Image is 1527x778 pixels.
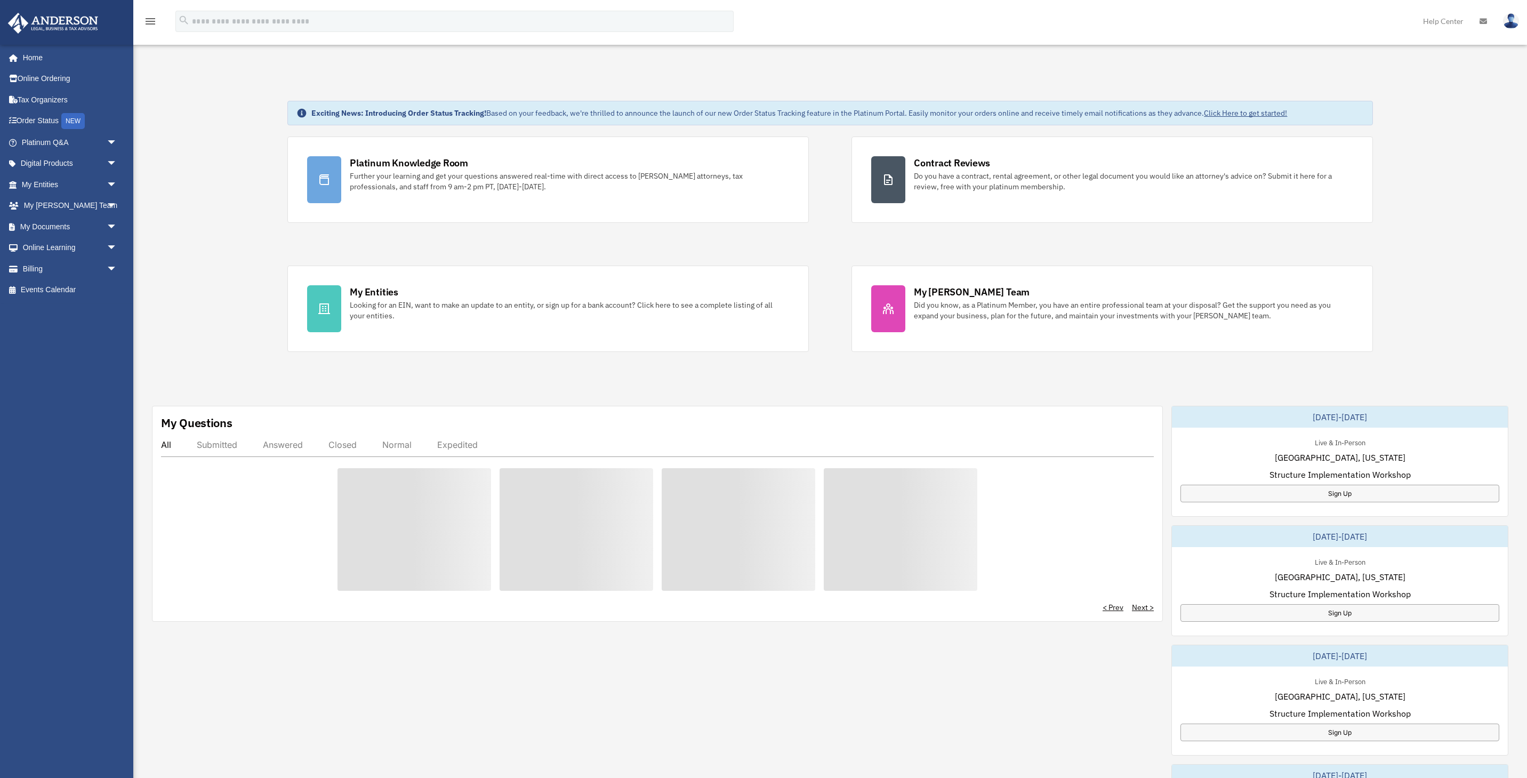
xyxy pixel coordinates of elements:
[107,153,128,175] span: arrow_drop_down
[107,237,128,259] span: arrow_drop_down
[350,300,789,321] div: Looking for an EIN, want to make an update to an entity, or sign up for a bank account? Click her...
[107,174,128,196] span: arrow_drop_down
[1132,602,1154,613] a: Next >
[287,266,809,352] a: My Entities Looking for an EIN, want to make an update to an entity, or sign up for a bank accoun...
[287,137,809,223] a: Platinum Knowledge Room Further your learning and get your questions answered real-time with dire...
[5,13,101,34] img: Anderson Advisors Platinum Portal
[311,108,1287,118] div: Based on your feedback, we're thrilled to announce the launch of our new Order Status Tracking fe...
[1180,485,1499,502] a: Sign Up
[914,300,1353,321] div: Did you know, as a Platinum Member, you have an entire professional team at your disposal? Get th...
[1275,690,1405,703] span: [GEOGRAPHIC_DATA], [US_STATE]
[851,137,1373,223] a: Contract Reviews Do you have a contract, rental agreement, or other legal document you would like...
[1269,588,1411,600] span: Structure Implementation Workshop
[1306,556,1374,567] div: Live & In-Person
[7,132,133,153] a: Platinum Q&Aarrow_drop_down
[7,68,133,90] a: Online Ordering
[107,132,128,154] span: arrow_drop_down
[1172,406,1508,428] div: [DATE]-[DATE]
[161,439,171,450] div: All
[107,216,128,238] span: arrow_drop_down
[178,14,190,26] i: search
[1180,724,1499,741] a: Sign Up
[263,439,303,450] div: Answered
[7,153,133,174] a: Digital Productsarrow_drop_down
[144,15,157,28] i: menu
[7,89,133,110] a: Tax Organizers
[1269,468,1411,481] span: Structure Implementation Workshop
[1180,604,1499,622] a: Sign Up
[7,174,133,195] a: My Entitiesarrow_drop_down
[7,216,133,237] a: My Documentsarrow_drop_down
[7,110,133,132] a: Order StatusNEW
[311,108,486,118] strong: Exciting News: Introducing Order Status Tracking!
[382,439,412,450] div: Normal
[7,258,133,279] a: Billingarrow_drop_down
[350,156,468,170] div: Platinum Knowledge Room
[7,279,133,301] a: Events Calendar
[1503,13,1519,29] img: User Pic
[1269,707,1411,720] span: Structure Implementation Workshop
[1306,436,1374,447] div: Live & In-Person
[914,285,1030,299] div: My [PERSON_NAME] Team
[161,415,232,431] div: My Questions
[328,439,357,450] div: Closed
[350,285,398,299] div: My Entities
[1204,108,1287,118] a: Click Here to get started!
[7,47,128,68] a: Home
[7,195,133,216] a: My [PERSON_NAME] Teamarrow_drop_down
[1172,526,1508,547] div: [DATE]-[DATE]
[1275,571,1405,583] span: [GEOGRAPHIC_DATA], [US_STATE]
[107,258,128,280] span: arrow_drop_down
[7,237,133,259] a: Online Learningarrow_drop_down
[61,113,85,129] div: NEW
[197,439,237,450] div: Submitted
[1172,645,1508,667] div: [DATE]-[DATE]
[107,195,128,217] span: arrow_drop_down
[914,156,990,170] div: Contract Reviews
[1103,602,1123,613] a: < Prev
[437,439,478,450] div: Expedited
[914,171,1353,192] div: Do you have a contract, rental agreement, or other legal document you would like an attorney's ad...
[1306,675,1374,686] div: Live & In-Person
[1275,451,1405,464] span: [GEOGRAPHIC_DATA], [US_STATE]
[851,266,1373,352] a: My [PERSON_NAME] Team Did you know, as a Platinum Member, you have an entire professional team at...
[350,171,789,192] div: Further your learning and get your questions answered real-time with direct access to [PERSON_NAM...
[144,19,157,28] a: menu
